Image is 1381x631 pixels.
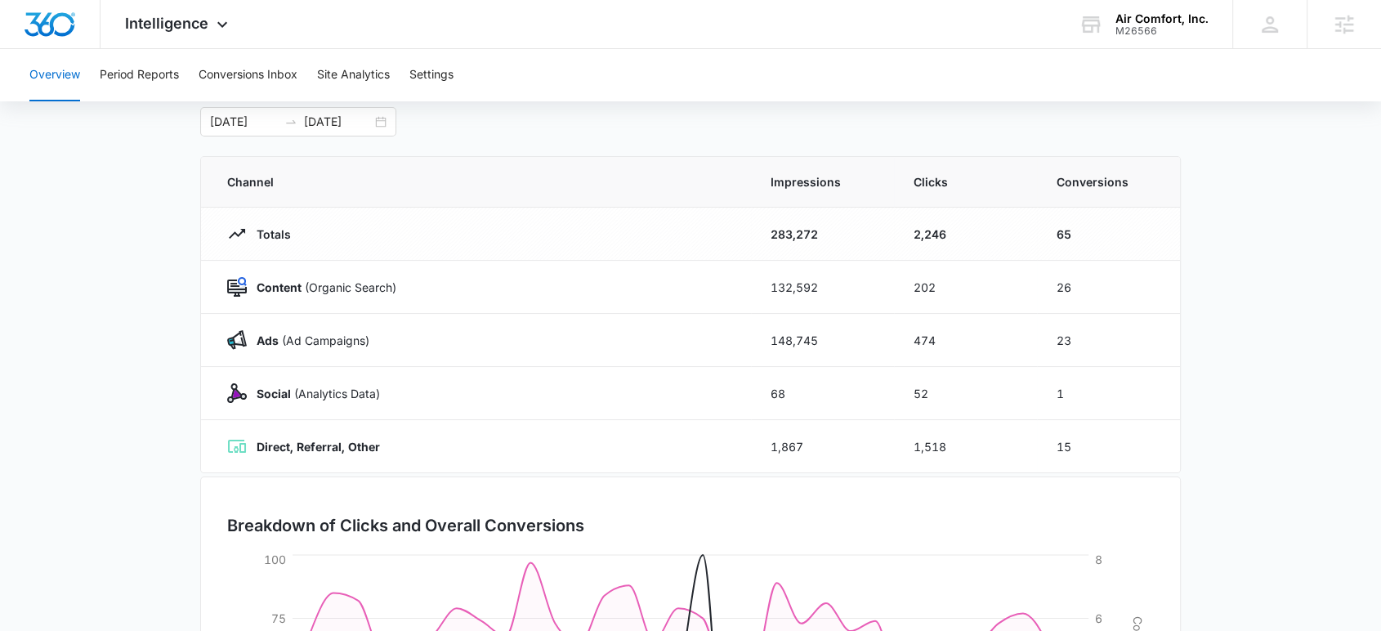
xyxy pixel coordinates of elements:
td: 202 [894,261,1037,314]
td: 148,745 [751,314,894,367]
button: Settings [409,49,454,101]
input: Start date [210,113,278,131]
strong: Ads [257,333,279,347]
tspan: 100 [264,552,286,566]
div: account id [1115,25,1209,37]
h3: Breakdown of Clicks and Overall Conversions [227,513,584,538]
button: Conversions Inbox [199,49,297,101]
td: 15 [1037,420,1180,473]
td: 132,592 [751,261,894,314]
span: Intelligence [125,15,208,32]
img: Content [227,277,247,297]
td: 26 [1037,261,1180,314]
td: 474 [894,314,1037,367]
strong: Content [257,280,302,294]
strong: Direct, Referral, Other [257,440,380,454]
td: 65 [1037,208,1180,261]
button: Period Reports [100,49,179,101]
td: 2,246 [894,208,1037,261]
td: 68 [751,367,894,420]
td: 1,867 [751,420,894,473]
tspan: 6 [1095,611,1102,624]
span: Channel [227,173,731,190]
span: to [284,115,297,128]
span: Impressions [771,173,874,190]
td: 52 [894,367,1037,420]
p: (Ad Campaigns) [247,332,369,349]
p: (Organic Search) [247,279,396,296]
input: End date [304,113,372,131]
button: Overview [29,49,80,101]
td: 23 [1037,314,1180,367]
td: 1 [1037,367,1180,420]
img: Social [227,383,247,403]
div: account name [1115,12,1209,25]
tspan: 75 [271,611,286,624]
p: Totals [247,226,291,243]
span: swap-right [284,115,297,128]
span: Conversions [1057,173,1154,190]
td: 283,272 [751,208,894,261]
img: Ads [227,330,247,350]
span: Clicks [914,173,1017,190]
tspan: 8 [1095,552,1102,566]
td: 1,518 [894,420,1037,473]
button: Site Analytics [317,49,390,101]
p: (Analytics Data) [247,385,380,402]
strong: Social [257,387,291,401]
